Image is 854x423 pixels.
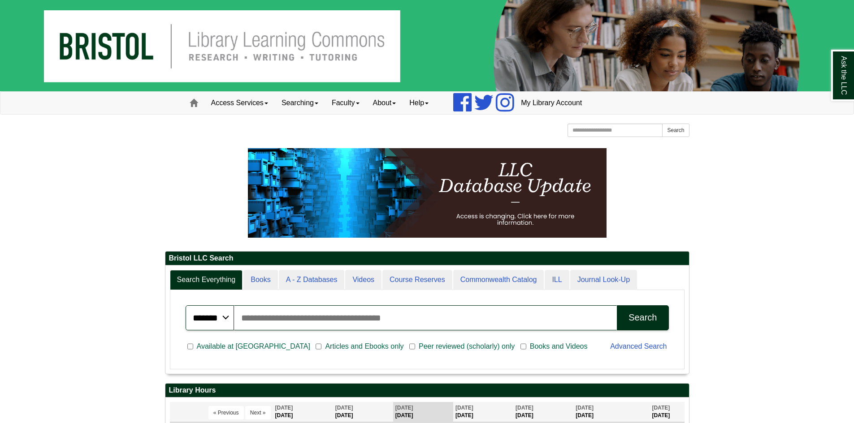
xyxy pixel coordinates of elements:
[335,405,353,411] span: [DATE]
[520,342,526,350] input: Books and Videos
[208,406,244,419] button: « Previous
[576,405,594,411] span: [DATE]
[325,92,366,114] a: Faculty
[403,92,435,114] a: Help
[165,384,689,397] h2: Library Hours
[333,402,393,422] th: [DATE]
[279,270,345,290] a: A - Z Databases
[662,124,689,137] button: Search
[610,342,667,350] a: Advanced Search
[193,341,314,352] span: Available at [GEOGRAPHIC_DATA]
[455,405,473,411] span: [DATE]
[245,406,271,419] button: Next »
[275,405,293,411] span: [DATE]
[650,402,684,422] th: [DATE]
[573,402,650,422] th: [DATE]
[248,148,607,238] img: HTML tutorial
[345,270,381,290] a: Videos
[316,342,321,350] input: Articles and Ebooks only
[165,252,689,265] h2: Bristol LLC Search
[187,342,193,350] input: Available at [GEOGRAPHIC_DATA]
[395,405,413,411] span: [DATE]
[393,402,453,422] th: [DATE]
[409,342,415,350] input: Peer reviewed (scholarly) only
[652,405,670,411] span: [DATE]
[570,270,637,290] a: Journal Look-Up
[243,270,277,290] a: Books
[273,402,333,422] th: [DATE]
[545,270,569,290] a: ILL
[453,270,544,290] a: Commonwealth Catalog
[617,305,668,330] button: Search
[629,312,657,323] div: Search
[366,92,403,114] a: About
[382,270,452,290] a: Course Reserves
[453,402,513,422] th: [DATE]
[321,341,407,352] span: Articles and Ebooks only
[170,270,243,290] a: Search Everything
[526,341,591,352] span: Books and Videos
[415,341,518,352] span: Peer reviewed (scholarly) only
[275,92,325,114] a: Searching
[516,405,533,411] span: [DATE]
[513,402,573,422] th: [DATE]
[514,92,589,114] a: My Library Account
[204,92,275,114] a: Access Services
